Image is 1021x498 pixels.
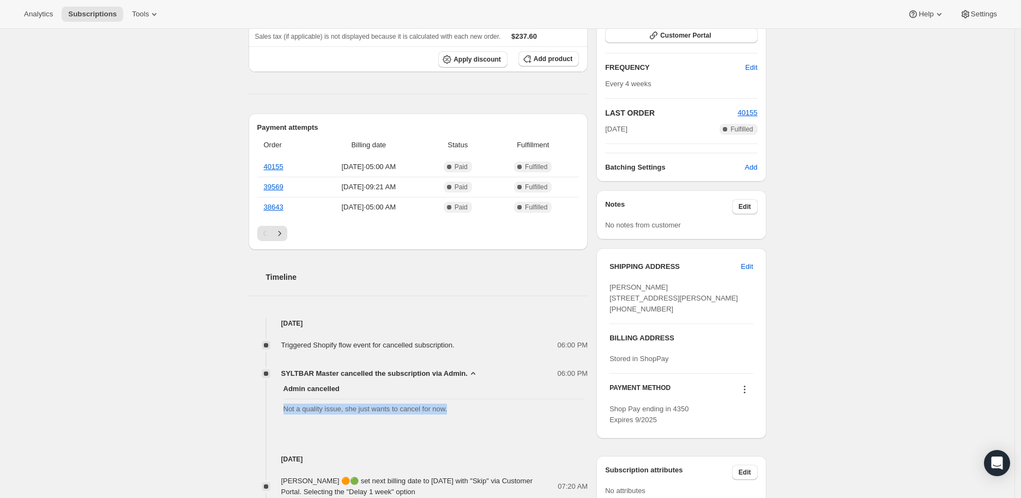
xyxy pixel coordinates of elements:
[438,51,508,68] button: Apply discount
[739,202,751,211] span: Edit
[281,368,468,379] span: SYLTBAR Master cancelled the subscription via Admin.
[283,404,584,415] span: Not a quality issue, she just wants to cancel for now.
[249,318,588,329] h4: [DATE]
[257,122,579,133] h2: Payment attempts
[605,199,732,214] h3: Notes
[558,481,588,492] span: 07:20 AM
[953,7,1004,22] button: Settings
[454,55,501,64] span: Apply discount
[605,107,738,118] h2: LAST ORDER
[984,450,1010,476] div: Open Intercom Messenger
[734,258,759,275] button: Edit
[525,183,547,191] span: Fulfilled
[605,28,757,43] button: Customer Portal
[315,202,422,213] span: [DATE] · 05:00 AM
[971,10,997,19] span: Settings
[738,109,757,117] a: 40155
[605,487,645,495] span: No attributes
[730,125,753,134] span: Fulfilled
[281,477,533,496] span: [PERSON_NAME] 🟠🟢 set next billing date to [DATE] with "Skip" via Customer Portal. Selecting the "...
[609,383,670,398] h3: PAYMENT METHOD
[315,140,422,151] span: Billing date
[68,10,117,19] span: Subscriptions
[605,221,681,229] span: No notes from customer
[558,340,588,351] span: 06:00 PM
[62,7,123,22] button: Subscriptions
[264,183,283,191] a: 39569
[125,7,166,22] button: Tools
[739,59,764,76] button: Edit
[283,383,584,394] span: Admin cancelled
[732,465,758,480] button: Edit
[660,31,711,40] span: Customer Portal
[609,283,738,313] span: [PERSON_NAME] [STREET_ADDRESS][PERSON_NAME] [PHONE_NUMBER]
[605,62,745,73] h2: FREQUENCY
[525,203,547,212] span: Fulfilled
[732,199,758,214] button: Edit
[919,10,933,19] span: Help
[255,33,501,40] span: Sales tax (if applicable) is not displayed because it is calculated with each new order.
[609,405,688,424] span: Shop Pay ending in 4350 Expires 9/2025
[493,140,572,151] span: Fulfillment
[264,203,283,211] a: 38643
[605,162,745,173] h6: Batching Settings
[315,182,422,193] span: [DATE] · 09:21 AM
[738,107,757,118] button: 40155
[609,261,741,272] h3: SHIPPING ADDRESS
[272,226,287,241] button: Next
[428,140,487,151] span: Status
[281,368,479,379] button: SYLTBAR Master cancelled the subscription via Admin.
[739,468,751,477] span: Edit
[901,7,951,22] button: Help
[455,163,468,171] span: Paid
[558,368,588,379] span: 06:00 PM
[257,226,579,241] nav: Pagination
[741,261,753,272] span: Edit
[605,80,651,88] span: Every 4 weeks
[745,162,757,173] span: Add
[257,133,312,157] th: Order
[609,333,753,344] h3: BILLING ADDRESS
[518,51,579,67] button: Add product
[738,159,764,176] button: Add
[17,7,59,22] button: Analytics
[266,272,588,283] h2: Timeline
[511,32,537,40] span: $237.60
[132,10,149,19] span: Tools
[264,163,283,171] a: 40155
[605,465,732,480] h3: Subscription attributes
[281,341,455,349] span: Triggered Shopify flow event for cancelled subscription.
[534,55,572,63] span: Add product
[525,163,547,171] span: Fulfilled
[745,62,757,73] span: Edit
[249,454,588,465] h4: [DATE]
[455,203,468,212] span: Paid
[24,10,53,19] span: Analytics
[605,124,627,135] span: [DATE]
[609,355,668,363] span: Stored in ShopPay
[455,183,468,191] span: Paid
[315,161,422,172] span: [DATE] · 05:00 AM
